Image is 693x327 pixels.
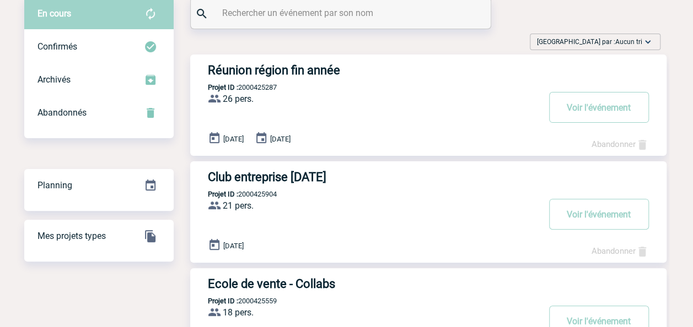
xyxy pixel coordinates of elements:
span: [DATE] [223,135,244,143]
a: Mes projets types [24,219,174,252]
a: Club entreprise [DATE] [190,170,667,184]
span: Archivés [37,74,71,85]
h3: Ecole de vente - Collabs [208,277,539,291]
b: Projet ID : [208,297,238,305]
div: GESTION DES PROJETS TYPE [24,220,174,253]
input: Rechercher un événement par son nom [219,5,465,21]
span: Abandonnés [37,107,87,118]
span: [DATE] [270,135,291,143]
img: baseline_expand_more_white_24dp-b.png [642,36,653,47]
p: 2000425904 [190,190,277,198]
a: Abandonner [592,139,649,149]
span: Mes projets types [37,231,106,241]
a: Ecole de vente - Collabs [190,277,667,291]
div: Retrouvez ici tous vos événements annulés [24,96,174,129]
div: Retrouvez ici tous vos événements organisés par date et état d'avancement [24,169,174,202]
span: Planning [37,180,72,190]
button: Voir l'événement [549,92,649,123]
p: 2000425559 [190,297,277,305]
span: [GEOGRAPHIC_DATA] par : [537,36,642,47]
p: 2000425287 [190,83,277,91]
button: Voir l'événement [549,199,649,230]
a: Planning [24,168,174,201]
span: Confirmés [37,41,77,52]
span: 21 pers. [223,200,254,211]
h3: Réunion région fin année [208,63,539,77]
b: Projet ID : [208,190,238,198]
span: En cours [37,8,71,19]
span: [DATE] [223,242,244,250]
div: Retrouvez ici tous les événements que vous avez décidé d'archiver [24,63,174,96]
a: Réunion région fin année [190,63,667,77]
span: 26 pers. [223,94,254,104]
h3: Club entreprise [DATE] [208,170,539,184]
b: Projet ID : [208,83,238,91]
a: Abandonner [592,246,649,256]
span: 18 pers. [223,307,254,318]
span: Aucun tri [615,38,642,46]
